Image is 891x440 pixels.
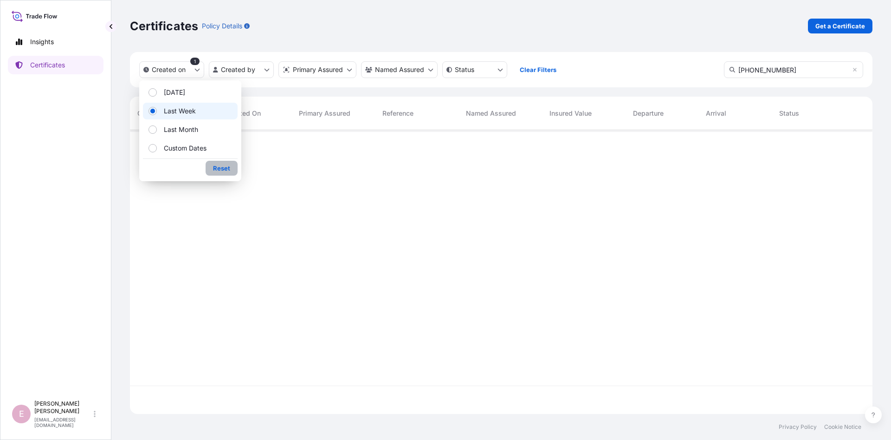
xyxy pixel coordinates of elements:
[779,423,817,431] a: Privacy Policy
[164,125,198,134] p: Last Month
[706,109,726,118] span: Arrival
[143,84,238,157] div: Select Option
[152,65,186,74] p: Created on
[808,19,872,33] a: Get a Certificate
[278,61,356,78] button: distributor Filter options
[633,109,664,118] span: Departure
[143,103,238,119] button: Last Week
[143,121,238,138] button: Last Month
[299,109,350,118] span: Primary Assured
[455,65,474,74] p: Status
[143,140,238,157] button: Custom Dates
[8,33,103,51] a: Insights
[190,58,200,65] div: 1
[34,400,92,415] p: [PERSON_NAME] [PERSON_NAME]
[30,60,65,70] p: Certificates
[164,88,185,97] p: [DATE]
[466,109,516,118] span: Named Assured
[520,65,556,74] p: Clear Filters
[724,61,863,78] input: Search Certificate or Reference...
[209,61,274,78] button: createdBy Filter options
[164,106,196,116] p: Last Week
[382,109,413,118] span: Reference
[206,161,238,176] button: Reset
[139,61,204,78] button: createdOn Filter options
[549,109,592,118] span: Insured Value
[442,61,507,78] button: certificateStatus Filter options
[779,109,799,118] span: Status
[164,144,207,153] p: Custom Dates
[221,65,255,74] p: Created by
[8,56,103,74] a: Certificates
[139,80,241,181] div: createdOn Filter options
[815,21,865,31] p: Get a Certificate
[293,65,343,74] p: Primary Assured
[375,65,424,74] p: Named Assured
[143,84,238,101] button: [DATE]
[202,21,242,31] p: Policy Details
[34,417,92,428] p: [EMAIL_ADDRESS][DOMAIN_NAME]
[30,37,54,46] p: Insights
[19,409,24,419] span: E
[130,19,198,33] p: Certificates
[512,62,564,77] button: Clear Filters
[226,109,261,118] span: Created On
[824,423,861,431] a: Cookie Notice
[137,109,196,118] span: Certificate Number
[361,61,438,78] button: cargoOwner Filter options
[213,164,230,173] p: Reset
